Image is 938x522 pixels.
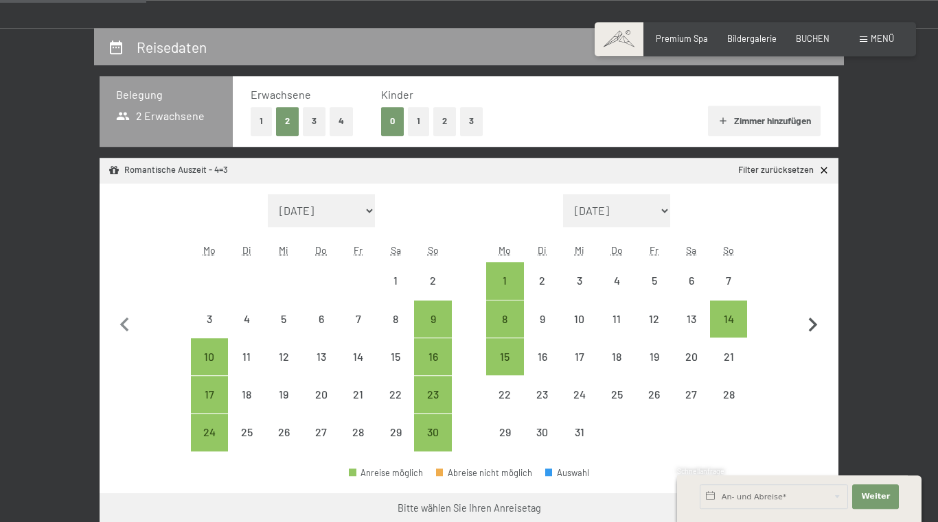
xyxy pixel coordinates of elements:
[266,351,301,385] div: 12
[673,376,710,413] div: Sat Dec 27 2025
[192,389,227,423] div: 17
[377,376,414,413] div: Sat Nov 22 2025
[303,376,340,413] div: Thu Nov 20 2025
[191,338,228,375] div: Anreise möglich
[228,376,265,413] div: Tue Nov 18 2025
[727,33,777,44] a: Bildergalerie
[303,107,325,135] button: 3
[524,338,561,375] div: Tue Dec 16 2025
[562,313,597,348] div: 10
[708,106,820,136] button: Zimmer hinzufügen
[524,262,561,299] div: Anreise nicht möglich
[561,300,598,337] div: Anreise nicht möglich
[242,244,251,256] abbr: Dienstag
[673,338,710,375] div: Anreise nicht möglich
[686,244,696,256] abbr: Samstag
[460,107,483,135] button: 3
[303,376,340,413] div: Anreise nicht möglich
[340,300,377,337] div: Fri Nov 07 2025
[203,244,216,256] abbr: Montag
[414,414,451,451] div: Sun Nov 30 2025
[340,414,377,451] div: Anreise nicht möglich
[561,338,598,375] div: Anreise nicht möglich
[635,338,672,375] div: Anreise nicht möglich
[414,262,451,299] div: Anreise nicht möglich
[428,244,439,256] abbr: Sonntag
[738,164,830,176] a: Filter zurücksetzen
[228,414,265,451] div: Tue Nov 25 2025
[525,275,560,309] div: 2
[562,389,597,423] div: 24
[650,244,659,256] abbr: Freitag
[266,427,301,461] div: 26
[561,414,598,451] div: Wed Dec 31 2025
[488,275,522,309] div: 1
[488,351,522,385] div: 15
[251,107,272,135] button: 1
[598,338,635,375] div: Anreise nicht möglich
[276,107,299,135] button: 2
[711,351,746,385] div: 21
[561,262,598,299] div: Anreise nicht möglich
[415,351,450,385] div: 16
[486,262,523,299] div: Anreise möglich
[488,427,522,461] div: 29
[265,300,302,337] div: Anreise nicht möglich
[710,376,747,413] div: Anreise nicht möglich
[723,244,734,256] abbr: Sonntag
[545,468,589,477] div: Auswahl
[191,376,228,413] div: Anreise möglich
[354,244,363,256] abbr: Freitag
[562,275,597,309] div: 3
[340,376,377,413] div: Anreise nicht möglich
[116,108,205,123] span: 2 Erwachsene
[677,467,724,475] span: Schnellanfrage
[265,338,302,375] div: Anreise nicht möglich
[637,313,671,348] div: 12
[598,376,635,413] div: Anreise nicht möglich
[599,351,634,385] div: 18
[265,338,302,375] div: Wed Nov 12 2025
[304,313,339,348] div: 6
[377,414,414,451] div: Sat Nov 29 2025
[562,351,597,385] div: 17
[488,313,522,348] div: 8
[561,376,598,413] div: Wed Dec 24 2025
[598,300,635,337] div: Thu Dec 11 2025
[414,338,451,375] div: Anreise möglich
[415,389,450,423] div: 23
[598,338,635,375] div: Thu Dec 18 2025
[116,87,216,102] h3: Belegung
[561,338,598,375] div: Wed Dec 17 2025
[486,338,523,375] div: Anreise möglich
[341,389,376,423] div: 21
[303,300,340,337] div: Thu Nov 06 2025
[486,414,523,451] div: Mon Dec 29 2025
[415,275,450,309] div: 2
[796,33,830,44] a: BUCHEN
[524,300,561,337] div: Anreise nicht möglich
[191,300,228,337] div: Anreise nicht möglich
[711,389,746,423] div: 28
[486,376,523,413] div: Anreise nicht möglich
[340,414,377,451] div: Fri Nov 28 2025
[303,300,340,337] div: Anreise nicht möglich
[192,351,227,385] div: 10
[598,262,635,299] div: Anreise nicht möglich
[414,376,451,413] div: Anreise möglich
[303,414,340,451] div: Thu Nov 27 2025
[674,313,709,348] div: 13
[415,427,450,461] div: 30
[524,262,561,299] div: Tue Dec 02 2025
[279,244,288,256] abbr: Mittwoch
[265,376,302,413] div: Wed Nov 19 2025
[251,88,311,101] span: Erwachsene
[378,427,413,461] div: 29
[414,300,451,337] div: Anreise möglich
[265,414,302,451] div: Anreise nicht möglich
[525,313,560,348] div: 9
[486,300,523,337] div: Mon Dec 08 2025
[674,275,709,309] div: 6
[710,338,747,375] div: Sun Dec 21 2025
[486,338,523,375] div: Mon Dec 15 2025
